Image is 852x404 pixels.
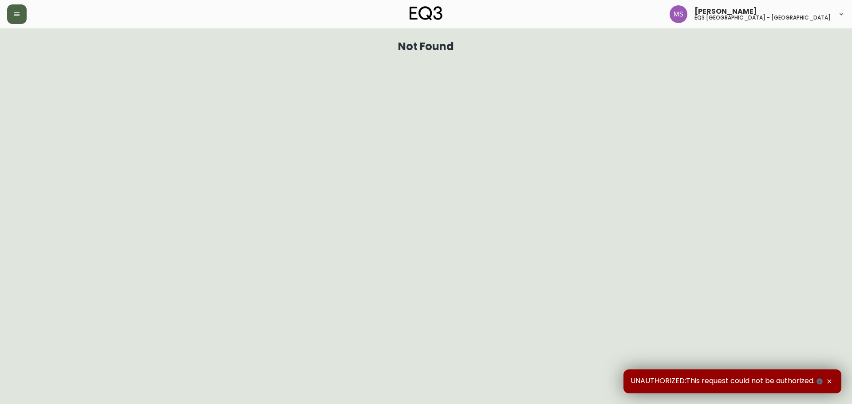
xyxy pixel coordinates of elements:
[410,6,442,20] img: logo
[631,377,824,386] span: UNAUTHORIZED:This request could not be authorized.
[694,8,757,15] span: [PERSON_NAME]
[670,5,687,23] img: 1b6e43211f6f3cc0b0729c9049b8e7af
[398,43,454,51] h1: Not Found
[694,15,831,20] h5: eq3 [GEOGRAPHIC_DATA] - [GEOGRAPHIC_DATA]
